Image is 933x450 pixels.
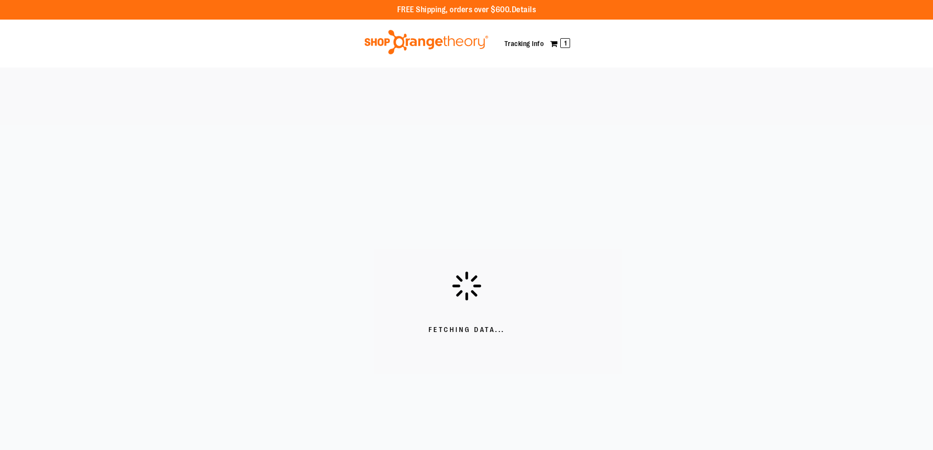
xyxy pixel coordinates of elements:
span: Fetching Data... [429,325,505,335]
img: Shop Orangetheory [363,30,490,54]
a: Tracking Info [504,40,544,47]
a: Details [512,5,536,14]
span: 1 [560,38,570,48]
p: FREE Shipping, orders over $600. [397,4,536,16]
